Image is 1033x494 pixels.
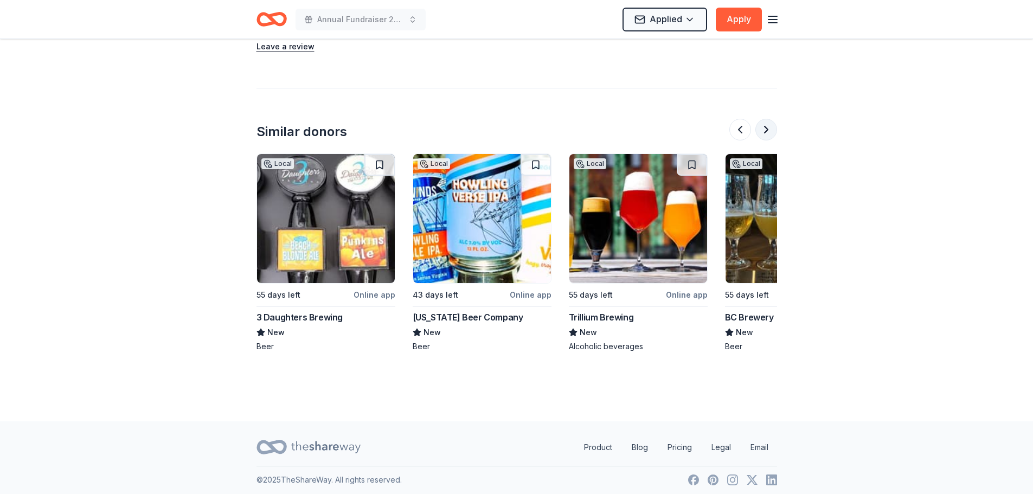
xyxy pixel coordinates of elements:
div: Beer [256,341,395,352]
span: Annual Fundraiser 2025 [317,13,404,26]
div: [US_STATE] Beer Company [413,311,523,324]
div: Trillium Brewing [569,311,634,324]
nav: quick links [575,437,777,458]
div: BC Brewery [725,311,774,324]
div: Local [261,158,294,169]
div: Beer [413,341,551,352]
div: Local [418,158,450,169]
div: Online app [666,288,708,301]
a: Legal [703,437,740,458]
span: New [267,326,285,339]
div: Local [574,158,606,169]
button: Annual Fundraiser 2025 [296,9,426,30]
button: Leave a review [256,40,315,53]
span: New [736,326,753,339]
div: 43 days left [413,288,458,301]
span: Applied [650,12,682,26]
span: New [424,326,441,339]
div: Alcoholic beverages [569,341,708,352]
img: Image for Trillium Brewing [569,154,707,283]
div: Beer [725,341,864,352]
a: Home [256,7,287,32]
img: Image for Virginia Beer Company [413,154,551,283]
button: Applied [623,8,707,31]
a: Blog [623,437,657,458]
div: Online app [354,288,395,301]
img: Image for 3 Daughters Brewing [257,154,395,283]
a: Image for 3 Daughters BrewingLocal55 days leftOnline app3 Daughters BrewingNewBeer [256,153,395,352]
div: 3 Daughters Brewing [256,311,343,324]
button: Apply [716,8,762,31]
a: Pricing [659,437,701,458]
div: Local [730,158,762,169]
a: Email [742,437,777,458]
img: Image for BC Brewery [726,154,863,283]
a: Product [575,437,621,458]
div: Similar donors [256,123,347,140]
span: New [580,326,597,339]
div: 55 days left [569,288,613,301]
div: 55 days left [256,288,300,301]
p: © 2025 TheShareWay. All rights reserved. [256,473,402,486]
div: Online app [510,288,551,301]
div: 55 days left [725,288,769,301]
a: Image for BC BreweryLocal55 days leftOnline appBC BreweryNewBeer [725,153,864,352]
a: Image for Virginia Beer CompanyLocal43 days leftOnline app[US_STATE] Beer CompanyNewBeer [413,153,551,352]
a: Image for Trillium BrewingLocal55 days leftOnline appTrillium BrewingNewAlcoholic beverages [569,153,708,352]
